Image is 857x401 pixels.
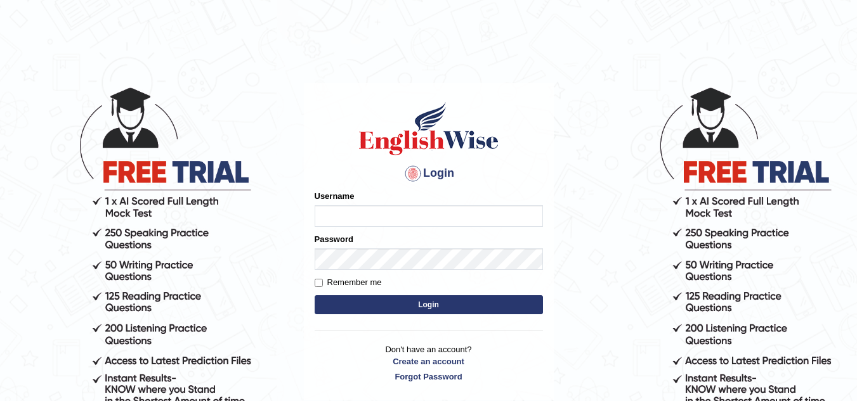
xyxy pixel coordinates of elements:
[315,276,382,289] label: Remember me
[315,163,543,184] h4: Login
[315,295,543,314] button: Login
[315,343,543,383] p: Don't have an account?
[315,233,353,245] label: Password
[315,371,543,383] a: Forgot Password
[315,355,543,367] a: Create an account
[315,279,323,287] input: Remember me
[357,100,501,157] img: Logo of English Wise sign in for intelligent practice with AI
[315,190,355,202] label: Username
